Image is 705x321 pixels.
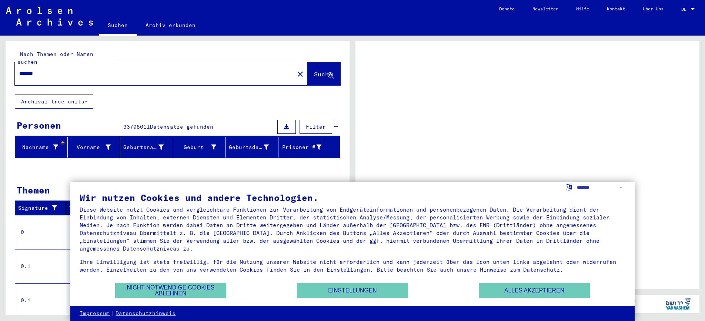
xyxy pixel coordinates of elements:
div: Prisoner # [281,141,331,153]
div: Vorname [71,141,120,153]
div: Vorname [71,143,111,151]
a: Archiv erkunden [137,16,204,34]
div: Signature [18,202,68,214]
img: Arolsen_neg.svg [6,7,93,26]
button: Archival tree units [15,95,93,109]
div: Geburtsdatum [229,141,278,153]
div: Titel [69,202,333,214]
div: Themen [17,183,50,197]
span: Datensätze gefunden [150,123,213,130]
span: DE [681,7,689,12]
div: Diese Website nutzt Cookies und vergleichbare Funktionen zur Verarbeitung von Endgeräteinformatio... [80,206,625,252]
span: Suche [314,70,333,78]
span: Filter [306,123,326,130]
a: Impressum [80,310,110,317]
div: Geburtsname [123,141,173,153]
td: 0.1 [15,249,66,283]
mat-header-cell: Prisoner # [278,137,340,158]
div: Titel [69,205,325,212]
button: Nicht notwendige Cookies ablehnen [115,283,226,298]
select: Sprache auswählen [577,182,625,193]
div: Prisoner # [281,143,321,151]
button: Einstellungen [297,283,408,298]
td: 0.1 [15,283,66,317]
mat-label: Nach Themen oder Namen suchen [17,51,93,65]
div: Personen [17,119,61,132]
button: Alles akzeptieren [479,283,590,298]
mat-header-cell: Geburtsdatum [226,137,278,158]
label: Sprache auswählen [565,183,573,190]
div: Nachname [18,143,58,151]
mat-header-cell: Nachname [15,137,68,158]
div: Geburt‏ [176,143,216,151]
div: Geburt‏ [176,141,225,153]
div: Signature [18,204,60,212]
div: Nachname [18,141,67,153]
mat-header-cell: Geburt‏ [173,137,226,158]
button: Clear [293,66,308,81]
span: 33708611 [123,123,150,130]
mat-header-cell: Geburtsname [120,137,173,158]
img: yv_logo.png [664,294,692,313]
div: Geburtsdatum [229,143,269,151]
div: Wir nutzen Cookies und andere Technologien. [80,193,625,202]
a: Datenschutzhinweis [116,310,176,317]
div: Geburtsname [123,143,163,151]
td: 0 [15,215,66,249]
mat-header-cell: Vorname [68,137,120,158]
mat-icon: close [296,70,305,79]
div: Ihre Einwilligung ist stets freiwillig, für die Nutzung unserer Website nicht erforderlich und ka... [80,258,625,274]
button: Filter [300,120,332,134]
button: Suche [308,62,340,85]
a: Suchen [99,16,137,36]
